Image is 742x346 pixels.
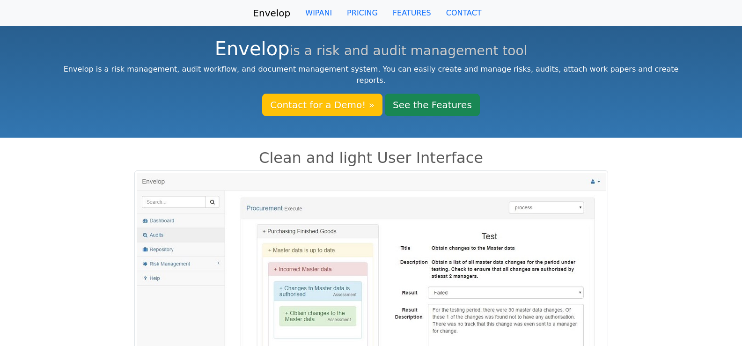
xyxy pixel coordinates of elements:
a: CONTACT [439,4,489,22]
a: PRICING [339,4,385,22]
a: FEATURES [385,4,439,22]
a: Envelop [253,4,290,22]
p: Envelop is a risk management, audit workflow, and document management system. You can easily crea... [48,64,694,86]
a: See the Features [385,94,480,116]
small: is a risk and audit management tool [290,43,528,59]
a: Contact for a Demo! » [262,94,382,116]
h1: Envelop [48,37,694,60]
a: WIPANI [298,4,339,22]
